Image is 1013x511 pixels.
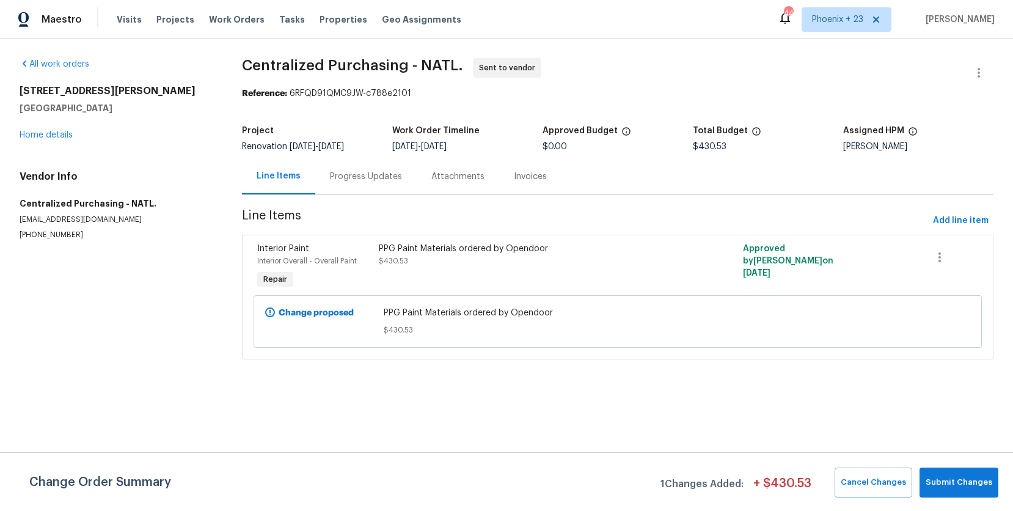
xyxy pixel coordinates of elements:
[843,142,993,151] div: [PERSON_NAME]
[320,13,367,26] span: Properties
[908,127,918,142] span: The hpm assigned to this work order.
[392,142,418,151] span: [DATE]
[330,171,402,183] div: Progress Updates
[242,142,344,151] span: Renovation
[479,62,540,74] span: Sent to vendor
[257,170,301,182] div: Line Items
[42,13,82,26] span: Maestro
[209,13,265,26] span: Work Orders
[318,142,344,151] span: [DATE]
[431,171,485,183] div: Attachments
[156,13,194,26] span: Projects
[421,142,447,151] span: [DATE]
[543,127,618,135] h5: Approved Budget
[784,7,792,20] div: 442
[290,142,344,151] span: -
[514,171,547,183] div: Invoices
[928,210,993,232] button: Add line item
[242,87,993,100] div: 6RFQD91QMC9JW-c788e2101
[379,243,675,255] div: PPG Paint Materials ordered by Opendoor
[752,127,761,142] span: The total cost of line items that have been proposed by Opendoor. This sum includes line items th...
[20,197,213,210] h5: Centralized Purchasing - NATL.
[693,127,748,135] h5: Total Budget
[257,244,309,253] span: Interior Paint
[392,142,447,151] span: -
[382,13,461,26] span: Geo Assignments
[20,60,89,68] a: All work orders
[20,215,213,225] p: [EMAIL_ADDRESS][DOMAIN_NAME]
[20,85,213,97] h2: [STREET_ADDRESS][PERSON_NAME]
[20,171,213,183] h4: Vendor Info
[543,142,567,151] span: $0.00
[621,127,631,142] span: The total cost of line items that have been approved by both Opendoor and the Trade Partner. This...
[242,89,287,98] b: Reference:
[933,213,989,229] span: Add line item
[258,273,292,285] span: Repair
[279,309,354,317] b: Change proposed
[242,210,928,232] span: Line Items
[117,13,142,26] span: Visits
[20,230,213,240] p: [PHONE_NUMBER]
[20,131,73,139] a: Home details
[921,13,995,26] span: [PERSON_NAME]
[242,58,463,73] span: Centralized Purchasing - NATL.
[812,13,863,26] span: Phoenix + 23
[843,127,904,135] h5: Assigned HPM
[693,142,726,151] span: $430.53
[257,257,357,265] span: Interior Overall - Overall Paint
[242,127,274,135] h5: Project
[392,127,480,135] h5: Work Order Timeline
[279,15,305,24] span: Tasks
[290,142,315,151] span: [DATE]
[379,257,408,265] span: $430.53
[384,324,851,336] span: $430.53
[384,307,851,319] span: PPG Paint Materials ordered by Opendoor
[743,269,770,278] span: [DATE]
[743,244,833,278] span: Approved by [PERSON_NAME] on
[20,102,213,114] h5: [GEOGRAPHIC_DATA]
